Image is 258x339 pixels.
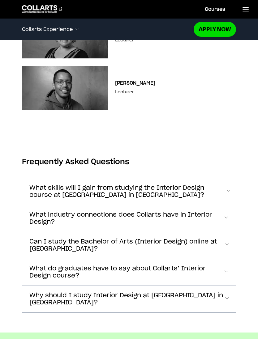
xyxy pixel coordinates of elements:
span: Collarts Experience [22,27,73,32]
button: Can I study the Bachelor of Arts (Interior Design) online at [GEOGRAPHIC_DATA]? [22,232,236,259]
button: Why should I study Interior Design at [GEOGRAPHIC_DATA] in [GEOGRAPHIC_DATA]? [22,286,236,312]
span: Why should I study Interior Design at [GEOGRAPHIC_DATA] in [GEOGRAPHIC_DATA]? [29,292,224,306]
p: Lecturer [115,88,236,95]
a: Apply Now [194,22,236,36]
button: What skills will I gain from studying the Interior Design course at [GEOGRAPHIC_DATA] in [GEOGRAP... [22,178,236,205]
section: Accordion Section [22,145,236,333]
span: What industry connections does Collarts have in Interior Design? [29,211,223,226]
span: What skills will I gain from studying the Interior Design course at [GEOGRAPHIC_DATA] in [GEOGRAP... [29,184,225,199]
button: Collarts Experience [22,23,194,36]
button: What do graduates have to say about Collarts’ Interior Design course? [22,259,236,286]
h2: Frequently Asked Questions [22,157,129,167]
span: What do graduates have to say about Collarts’ Interior Design course? [29,265,223,279]
h3: [PERSON_NAME] [115,81,155,86]
div: Go to homepage [22,5,62,13]
button: What industry connections does Collarts have in Interior Design? [22,205,236,232]
span: Can I study the Bachelor of Arts (Interior Design) online at [GEOGRAPHIC_DATA]? [29,238,224,252]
